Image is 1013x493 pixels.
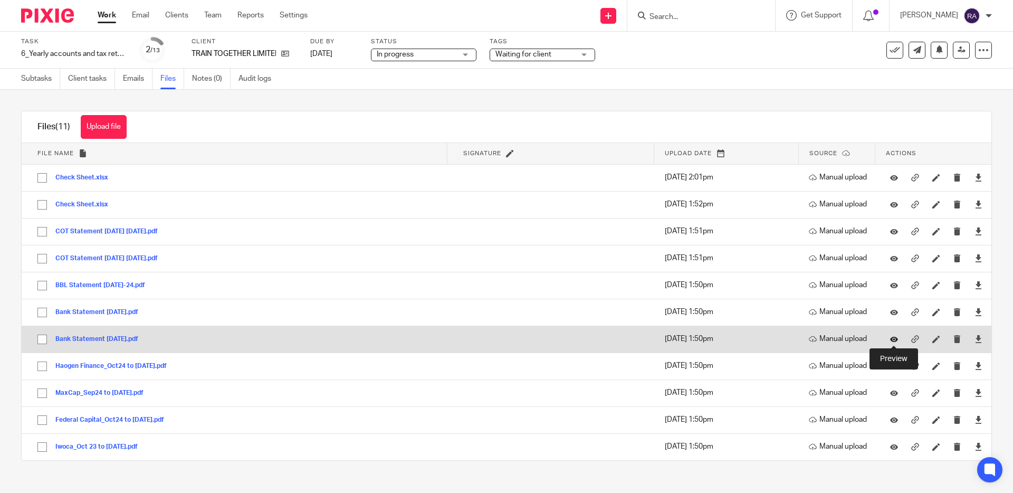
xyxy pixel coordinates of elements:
[238,69,279,89] a: Audit logs
[974,172,982,183] a: Download
[809,414,870,425] p: Manual upload
[55,443,146,451] button: Iwoca_Oct 23 to [DATE].pdf
[32,302,52,323] input: Select
[809,172,870,183] p: Manual upload
[665,307,793,317] p: [DATE] 1:50pm
[55,363,175,370] button: Haogen Finance_Oct24 to [DATE].pdf
[192,69,231,89] a: Notes (0)
[280,10,308,21] a: Settings
[55,282,153,289] button: BBL Statement [DATE]-24.pdf
[809,307,870,317] p: Manual upload
[665,387,793,398] p: [DATE] 1:50pm
[974,387,982,398] a: Download
[974,280,982,290] a: Download
[37,121,70,132] h1: Files
[192,37,297,46] label: Client
[55,174,116,182] button: Check Sheet.xlsx
[665,361,793,371] p: [DATE] 1:50pm
[665,226,793,236] p: [DATE] 1:51pm
[809,361,870,371] p: Manual upload
[665,150,712,156] span: Upload date
[32,168,52,188] input: Select
[886,150,916,156] span: Actions
[974,226,982,236] a: Download
[974,334,982,344] a: Download
[123,69,152,89] a: Emails
[32,195,52,215] input: Select
[55,201,116,208] button: Check Sheet.xlsx
[160,69,184,89] a: Files
[371,37,476,46] label: Status
[32,222,52,242] input: Select
[665,414,793,425] p: [DATE] 1:50pm
[974,307,982,317] a: Download
[665,334,793,344] p: [DATE] 1:50pm
[310,37,358,46] label: Due by
[81,115,127,139] button: Upload file
[648,13,743,22] input: Search
[32,410,52,430] input: Select
[146,44,160,56] div: 2
[963,7,980,24] img: svg%3E
[801,12,842,19] span: Get Support
[900,10,958,21] p: [PERSON_NAME]
[463,150,501,156] span: Signature
[55,228,166,235] button: COT Statement [DATE] [DATE].pdf
[809,199,870,210] p: Manual upload
[665,441,793,452] p: [DATE] 1:50pm
[490,37,595,46] label: Tags
[132,10,149,21] a: Email
[809,150,837,156] span: Source
[32,437,52,457] input: Select
[377,51,414,58] span: In progress
[665,280,793,290] p: [DATE] 1:50pm
[237,10,264,21] a: Reports
[974,253,982,263] a: Download
[974,199,982,210] a: Download
[21,49,127,59] div: 6_Yearly accounts and tax return
[665,199,793,210] p: [DATE] 1:52pm
[98,10,116,21] a: Work
[21,8,74,23] img: Pixie
[55,390,151,397] button: MaxCap_Sep24 to [DATE].pdf
[192,49,276,59] p: TRAIN TOGETHER LIMITED
[21,69,60,89] a: Subtasks
[165,10,188,21] a: Clients
[55,255,166,262] button: COT Statement [DATE] [DATE].pdf
[809,253,870,263] p: Manual upload
[150,48,160,53] small: /13
[809,280,870,290] p: Manual upload
[32,356,52,376] input: Select
[809,226,870,236] p: Manual upload
[68,69,115,89] a: Client tasks
[495,51,551,58] span: Waiting for client
[55,336,146,343] button: Bank Statement [DATE].pdf
[32,249,52,269] input: Select
[974,441,982,452] a: Download
[32,329,52,349] input: Select
[974,361,982,371] a: Download
[37,150,74,156] span: File name
[809,441,870,452] p: Manual upload
[809,387,870,398] p: Manual upload
[21,37,127,46] label: Task
[32,383,52,403] input: Select
[974,414,982,425] a: Download
[55,122,70,131] span: (11)
[665,253,793,263] p: [DATE] 1:51pm
[310,50,332,58] span: [DATE]
[665,172,793,183] p: [DATE] 2:01pm
[809,334,870,344] p: Manual upload
[32,276,52,296] input: Select
[55,309,146,316] button: Bank Statement [DATE].pdf
[204,10,222,21] a: Team
[55,416,172,424] button: Federal Capital_Oct24 to [DATE].pdf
